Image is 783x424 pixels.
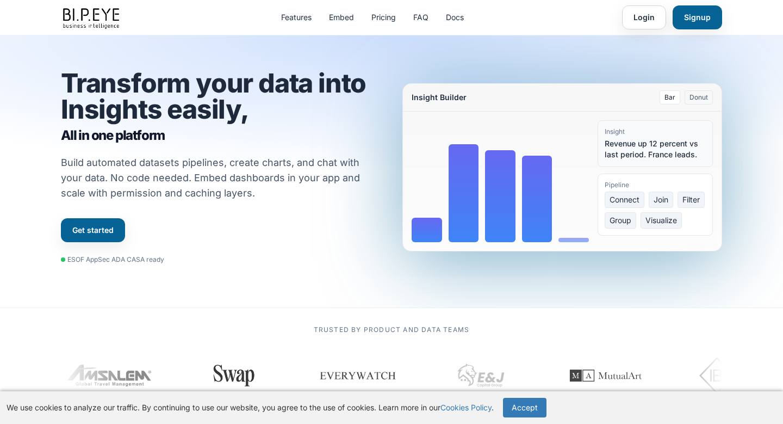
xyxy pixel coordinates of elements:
[503,398,546,417] button: Accept
[557,348,655,403] img: MutualArt
[208,365,259,386] img: Swap
[413,12,428,23] a: FAQ
[61,127,381,144] span: All in one platform
[61,155,374,201] p: Build automated datasets pipelines, create charts, and chat with your data. No code needed. Embed...
[7,402,494,413] p: We use cookies to analyze our traffic. By continuing to use our website, you agree to the use of ...
[329,12,354,23] a: Embed
[61,218,125,242] a: Get started
[412,120,589,242] div: Bar chart
[371,12,396,23] a: Pricing
[67,365,153,386] img: Amsalem
[281,12,312,23] a: Features
[678,192,705,208] span: Filter
[605,138,706,160] div: Revenue up 12 percent vs last period. France leads.
[440,403,492,412] a: Cookies Policy
[61,70,381,144] h1: Transform your data into Insights easily,
[61,325,722,334] p: Trusted by product and data teams
[446,12,464,23] a: Docs
[622,5,666,29] a: Login
[61,5,123,30] img: bipeye-logo
[605,192,644,208] span: Connect
[660,90,680,105] button: Bar
[61,255,164,264] div: ESOF AppSec ADA CASA ready
[455,348,509,403] img: EJ Capital
[699,354,761,397] img: IBI
[605,212,636,229] span: Group
[673,5,722,29] a: Signup
[641,212,682,229] span: Visualize
[605,181,706,189] div: Pipeline
[412,92,467,103] div: Insight Builder
[605,127,706,136] div: Insight
[685,90,713,105] button: Donut
[649,192,673,208] span: Join
[319,359,397,392] img: Everywatch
